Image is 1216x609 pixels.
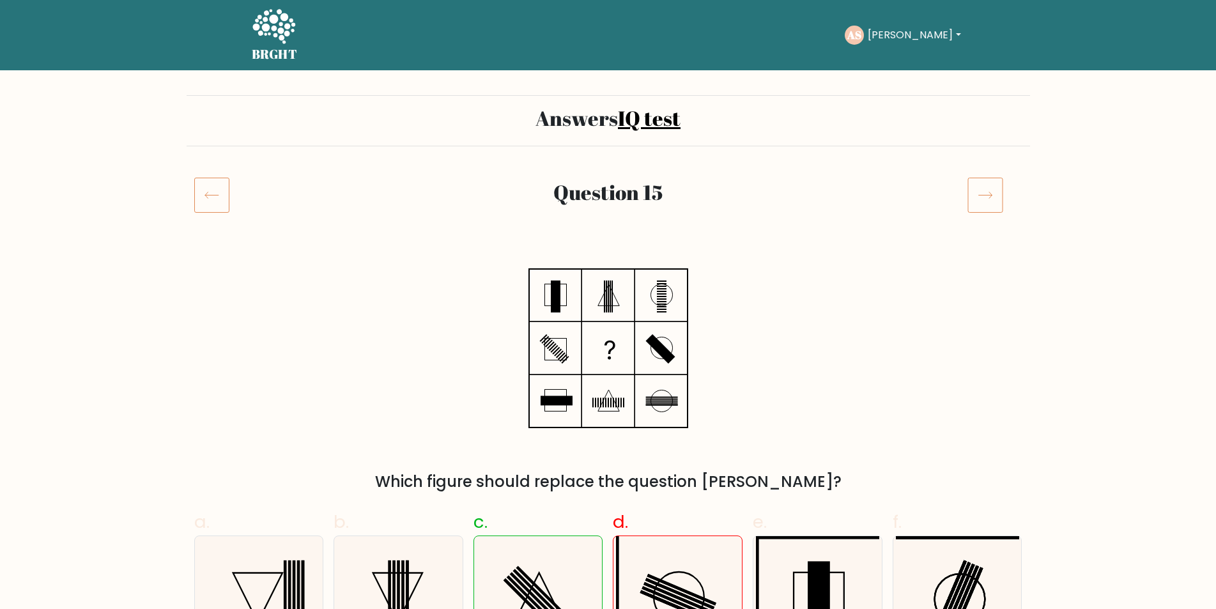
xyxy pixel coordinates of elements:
[864,27,964,43] button: [PERSON_NAME]
[202,470,1015,493] div: Which figure should replace the question [PERSON_NAME]?
[753,509,767,534] span: e.
[613,509,628,534] span: d.
[334,509,349,534] span: b.
[252,5,298,65] a: BRGHT
[618,104,681,132] a: IQ test
[473,509,488,534] span: c.
[265,180,952,204] h2: Question 15
[847,27,861,42] text: AS
[252,47,298,62] h5: BRGHT
[194,509,210,534] span: a.
[893,509,902,534] span: f.
[194,106,1022,130] h2: Answers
